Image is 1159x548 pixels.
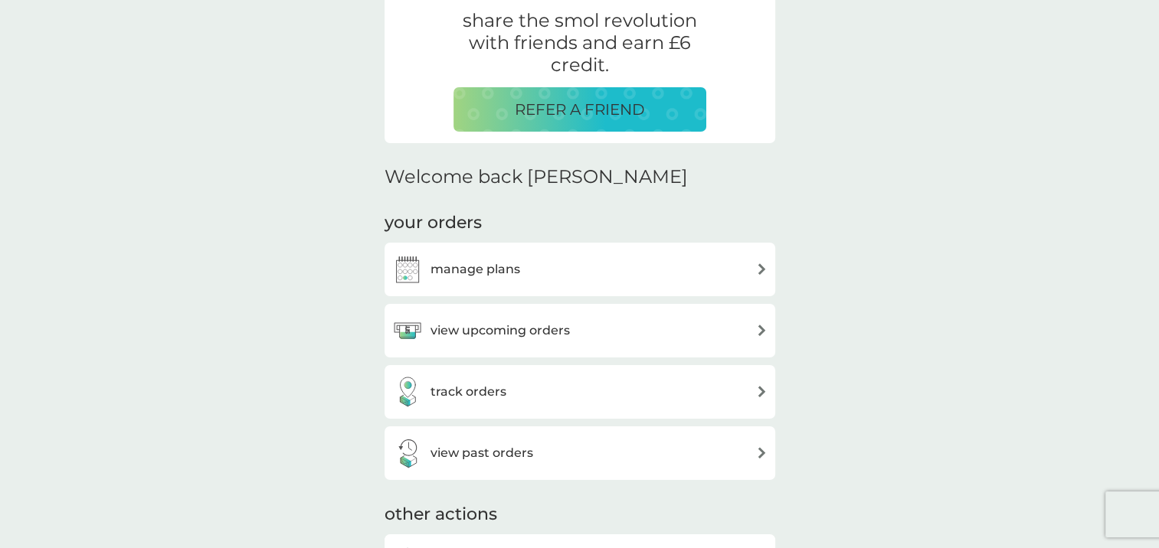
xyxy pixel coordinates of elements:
[385,166,688,188] h2: Welcome back [PERSON_NAME]
[431,443,533,463] h3: view past orders
[453,10,706,76] p: share the smol revolution with friends and earn £6 credit.
[756,447,768,458] img: arrow right
[431,321,570,341] h3: view upcoming orders
[431,259,520,279] h3: manage plans
[515,97,645,122] p: REFER A FRIEND
[385,503,497,527] h3: other actions
[756,386,768,397] img: arrow right
[385,211,482,235] h3: your orders
[431,382,506,402] h3: track orders
[453,87,706,132] button: REFER A FRIEND
[756,325,768,336] img: arrow right
[756,263,768,275] img: arrow right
